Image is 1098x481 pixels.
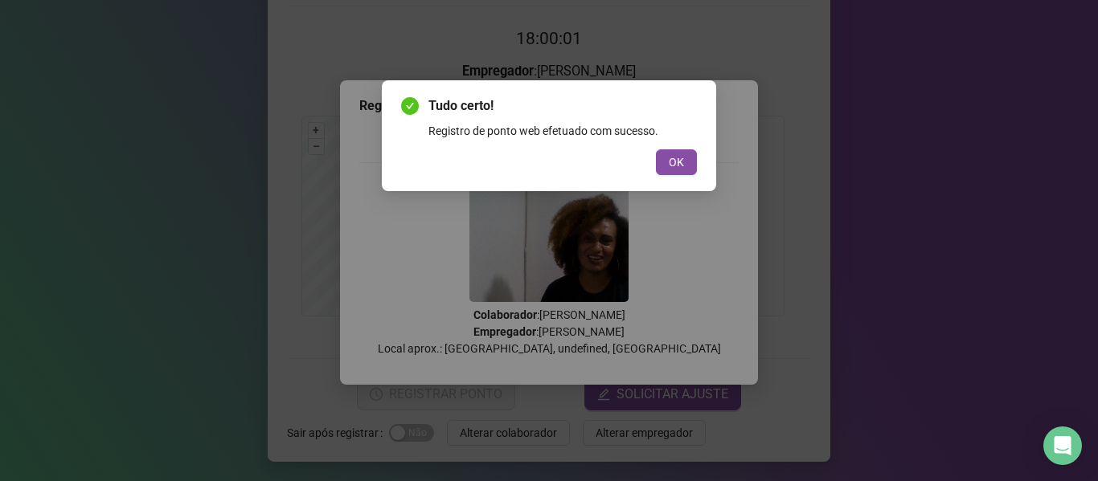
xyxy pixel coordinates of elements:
[1043,426,1082,465] div: Open Intercom Messenger
[428,122,697,140] div: Registro de ponto web efetuado com sucesso.
[656,149,697,175] button: OK
[428,96,697,116] span: Tudo certo!
[669,153,684,171] span: OK
[401,97,419,115] span: check-circle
